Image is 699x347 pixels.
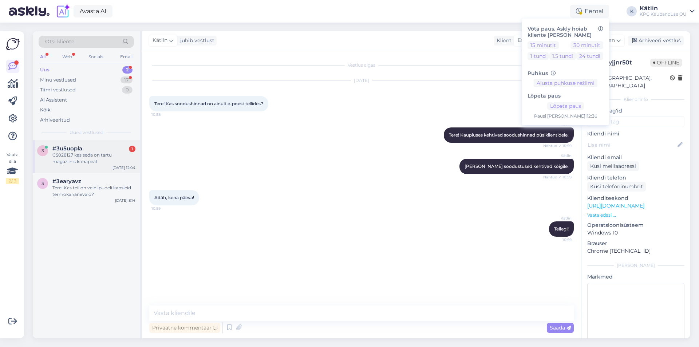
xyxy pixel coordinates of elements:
[528,26,603,38] h6: Võta paus, Askly hoiab kliente [PERSON_NAME]
[528,113,603,119] div: Pausi [PERSON_NAME] | 12:36
[576,52,603,60] button: 24 tundi
[587,182,646,192] div: Küsi telefoninumbrit
[122,66,133,74] div: 2
[74,5,112,17] a: Avasta AI
[61,52,74,62] div: Web
[55,4,71,19] img: explore-ai
[550,324,571,331] span: Saada
[40,86,76,94] div: Tiimi vestlused
[587,116,684,127] input: Lisa tag
[640,5,695,17] a: KätlinKPG Kaubanduse OÜ
[129,146,135,152] div: 1
[587,154,684,161] p: Kliendi email
[589,74,670,90] div: [GEOGRAPHIC_DATA], [GEOGRAPHIC_DATA]
[52,145,82,152] span: #3u5uopla
[40,76,76,84] div: Minu vestlused
[39,52,47,62] div: All
[587,240,684,247] p: Brauser
[605,58,650,67] div: # yjjnr50t
[112,165,135,170] div: [DATE] 12:04
[528,52,549,60] button: 1 tund
[154,101,263,106] span: Tere! Kas soodushinnad on ainult e-poest tellides?
[465,163,569,169] span: [PERSON_NAME] soodustused kehtivad kõigile.
[40,117,70,124] div: Arhiveeritud
[40,66,50,74] div: Uus
[6,178,19,184] div: 2 / 3
[650,59,682,67] span: Offline
[52,178,81,185] span: #3earyavz
[52,152,135,165] div: CS028127 kas seda on tartu magaziinis kohapeal
[640,5,687,11] div: Kätlin
[52,185,135,198] div: Tere! Kas teil on veini pudeli kapsleid termokahanevaid?
[570,41,603,49] button: 30 minutit
[547,102,584,110] button: Lõpeta paus
[40,106,51,114] div: Kõik
[544,237,572,242] span: 10:59
[544,153,572,158] span: Kätlin
[119,52,134,62] div: Email
[151,112,179,117] span: 10:58
[42,181,44,186] span: 3
[587,247,684,255] p: Chrome [TECHNICAL_ID]
[177,37,214,44] div: juhib vestlust
[640,11,687,17] div: KPG Kaubanduse OÜ
[587,161,639,171] div: Küsi meiliaadressi
[154,195,194,200] span: Aitäh, kena päeva!
[543,174,572,180] span: Nähtud ✓ 10:59
[42,148,44,153] span: 3
[587,273,684,281] p: Märkmed
[149,323,220,333] div: Privaatne kommentaar
[494,37,512,44] div: Klient
[587,194,684,202] p: Klienditeekond
[528,70,603,76] h6: Puhkus
[587,174,684,182] p: Kliendi telefon
[588,141,676,149] input: Lisa nimi
[151,206,179,211] span: 10:59
[587,229,684,237] p: Windows 10
[587,107,684,115] p: Kliendi tag'id
[153,36,167,44] span: Kätlin
[121,76,133,84] div: 17
[534,79,597,87] button: Alusta puhkuse režiimi
[587,212,684,218] p: Vaata edasi ...
[528,41,559,49] button: 15 minutit
[587,202,644,209] a: [URL][DOMAIN_NAME]
[518,36,540,44] span: Estonian
[449,132,569,138] span: Tere! Kaupluses kehtivad soodushinnad püsiklientidele.
[587,96,684,103] div: Kliendi info
[70,129,103,136] span: Uued vestlused
[87,52,105,62] div: Socials
[554,226,569,232] span: Teilegi!
[45,38,74,46] span: Otsi kliente
[149,77,574,84] div: [DATE]
[587,262,684,269] div: [PERSON_NAME]
[549,52,576,60] button: 1.5 tundi
[6,151,19,184] div: Vaata siia
[40,96,67,104] div: AI Assistent
[528,93,603,99] h6: Lõpeta paus
[149,62,574,68] div: Vestlus algas
[115,198,135,203] div: [DATE] 8:14
[570,5,609,18] div: Eemal
[544,216,572,221] span: Kätlin
[543,143,572,149] span: Nähtud ✓ 10:59
[6,37,20,51] img: Askly Logo
[627,6,637,16] div: K
[122,86,133,94] div: 0
[587,221,684,229] p: Operatsioonisüsteem
[587,130,684,138] p: Kliendi nimi
[628,36,684,46] div: Arhiveeri vestlus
